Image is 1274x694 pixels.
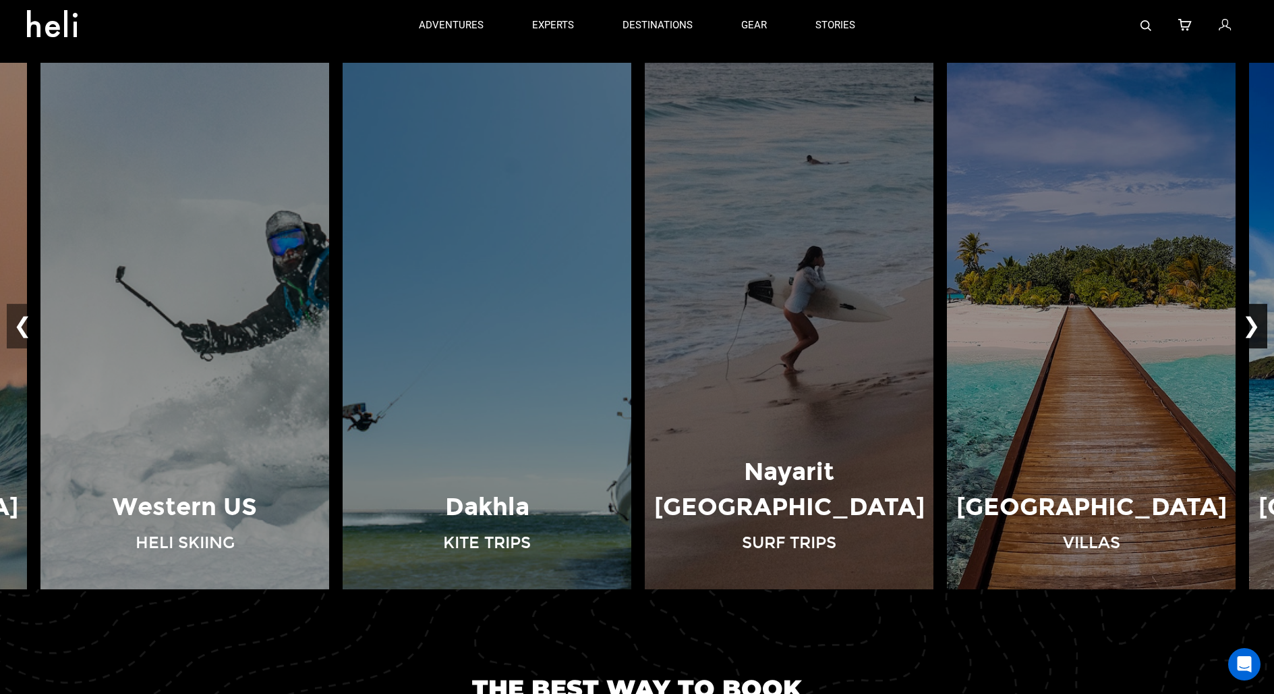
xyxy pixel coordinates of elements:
[7,304,38,348] button: ❮
[652,455,927,525] p: Nayarit [GEOGRAPHIC_DATA]
[1140,20,1151,31] img: search-bar-icon.svg
[742,531,836,554] p: Surf Trips
[113,490,257,525] p: Western US
[136,531,235,554] p: Heli Skiing
[445,490,529,525] p: Dakhla
[1228,648,1261,680] div: Open Intercom Messenger
[956,490,1227,525] p: [GEOGRAPHIC_DATA]
[443,531,531,554] p: Kite Trips
[532,18,574,32] p: experts
[1236,304,1267,348] button: ❯
[1063,531,1120,554] p: Villas
[419,18,484,32] p: adventures
[622,18,693,32] p: destinations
